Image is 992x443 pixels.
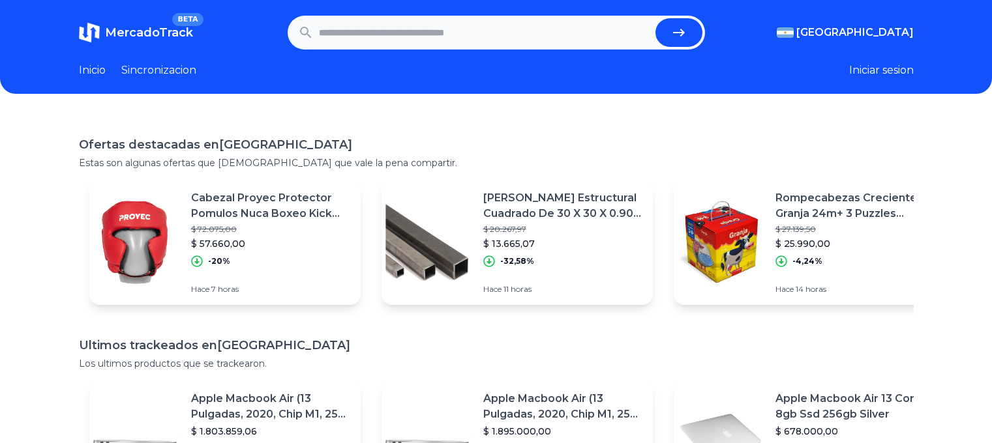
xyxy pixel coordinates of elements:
[191,284,350,294] p: Hace 7 horas
[208,256,230,266] p: -20%
[191,237,350,250] p: $ 57.660,00
[775,190,935,221] p: Rompecabezas Creciente Granja 24m+ 3 Puzzles [DATE] Piezas
[191,425,350,438] p: $ 1.803.859,06
[483,237,642,250] p: $ 13.665,07
[775,391,935,422] p: Apple Macbook Air 13 Core I5 8gb Ssd 256gb Silver
[121,63,196,78] a: Sincronizacion
[79,336,914,354] h1: Ultimos trackeados en [GEOGRAPHIC_DATA]
[172,13,203,26] span: BETA
[483,224,642,235] p: $ 20.267,97
[483,190,642,221] p: [PERSON_NAME] Estructural Cuadrado De 30 X 30 X 0.90 Mm Gramabi En Barras De 6 Mt. De Largo Tubo ...
[382,197,473,288] img: Featured image
[500,256,534,266] p: -32,58%
[849,63,914,78] button: Iniciar sesion
[89,197,181,288] img: Featured image
[79,63,106,78] a: Inicio
[105,25,193,40] span: MercadoTrack
[191,224,350,235] p: $ 72.075,00
[483,425,642,438] p: $ 1.895.000,00
[191,391,350,422] p: Apple Macbook Air (13 Pulgadas, 2020, Chip M1, 256 Gb De Ssd, 8 Gb De Ram) - Plata
[792,256,822,266] p: -4,24%
[775,224,935,235] p: $ 27.139,50
[79,156,914,169] p: Estas son algunas ofertas que [DEMOGRAPHIC_DATA] que vale la pena compartir.
[79,22,193,43] a: MercadoTrackBETA
[775,237,935,250] p: $ 25.990,00
[796,25,914,40] span: [GEOGRAPHIC_DATA]
[674,180,945,305] a: Featured imageRompecabezas Creciente Granja 24m+ 3 Puzzles [DATE] Piezas$ 27.139,50$ 25.990,00-4,...
[483,284,642,294] p: Hace 11 horas
[777,25,914,40] button: [GEOGRAPHIC_DATA]
[775,425,935,438] p: $ 678.000,00
[382,180,653,305] a: Featured image[PERSON_NAME] Estructural Cuadrado De 30 X 30 X 0.90 Mm Gramabi En Barras De 6 Mt. ...
[79,136,914,154] h1: Ofertas destacadas en [GEOGRAPHIC_DATA]
[483,391,642,422] p: Apple Macbook Air (13 Pulgadas, 2020, Chip M1, 256 Gb De Ssd, 8 Gb De Ram) - Plata
[674,197,765,288] img: Featured image
[79,22,100,43] img: MercadoTrack
[89,180,361,305] a: Featured imageCabezal Proyec Protector Pomulos Nuca Boxeo Kick Thai Mma$ 72.075,00$ 57.660,00-20%...
[79,357,914,370] p: Los ultimos productos que se trackearon.
[777,27,794,38] img: Argentina
[775,284,935,294] p: Hace 14 horas
[191,190,350,221] p: Cabezal Proyec Protector Pomulos Nuca Boxeo Kick Thai Mma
